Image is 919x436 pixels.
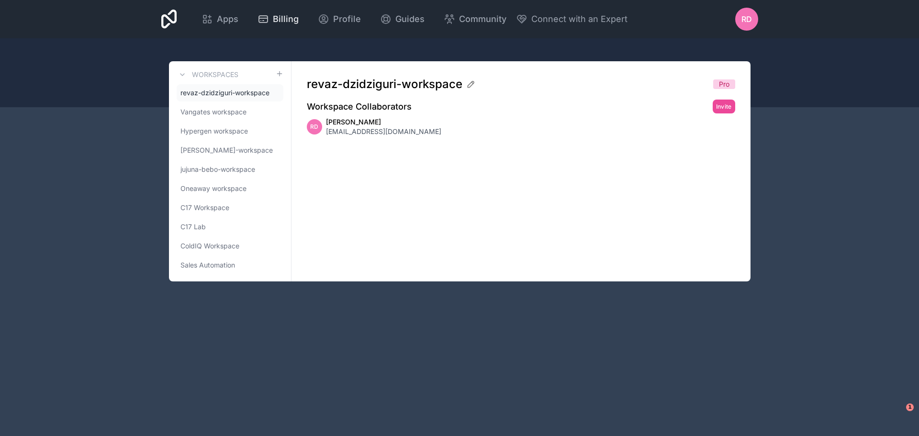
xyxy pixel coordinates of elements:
a: ColdIQ Workspace [177,237,283,255]
span: [PERSON_NAME] [326,117,441,127]
span: Profile [333,12,361,26]
span: revaz-dzidziguri-workspace [307,77,462,92]
a: Sales Automation [177,257,283,274]
span: C17 Workspace [180,203,229,212]
span: [EMAIL_ADDRESS][DOMAIN_NAME] [326,127,441,136]
span: Sales Automation [180,260,235,270]
span: jujuna-bebo-workspace [180,165,255,174]
a: jujuna-bebo-workspace [177,161,283,178]
a: Billing [250,9,306,30]
a: Profile [310,9,369,30]
h2: Workspace Collaborators [307,100,412,113]
a: C17 Lab [177,218,283,235]
span: [PERSON_NAME]-workspace [180,145,273,155]
span: Connect with an Expert [531,12,628,26]
a: revaz-dzidziguri-workspace [177,84,283,101]
a: Community [436,9,514,30]
h3: Workspaces [192,70,238,79]
a: Oneaway workspace [177,180,283,197]
span: Pro [719,79,729,89]
span: Oneaway workspace [180,184,247,193]
button: Connect with an Expert [516,12,628,26]
a: Vangates workspace [177,103,283,121]
span: revaz-dzidziguri-workspace [180,88,269,98]
a: Hypergen workspace [177,123,283,140]
span: RD [741,13,752,25]
span: C17 Lab [180,222,206,232]
span: 1 [906,403,914,411]
span: Hypergen workspace [180,126,248,136]
span: ColdIQ Workspace [180,241,239,251]
button: Invite [713,100,735,113]
span: RD [310,123,318,131]
a: [PERSON_NAME]-workspace [177,142,283,159]
span: Billing [273,12,299,26]
iframe: Intercom live chat [886,403,909,426]
span: Community [459,12,506,26]
a: Apps [194,9,246,30]
a: Guides [372,9,432,30]
span: Apps [217,12,238,26]
span: Vangates workspace [180,107,247,117]
a: Workspaces [177,69,238,80]
a: C17 Workspace [177,199,283,216]
span: Guides [395,12,425,26]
